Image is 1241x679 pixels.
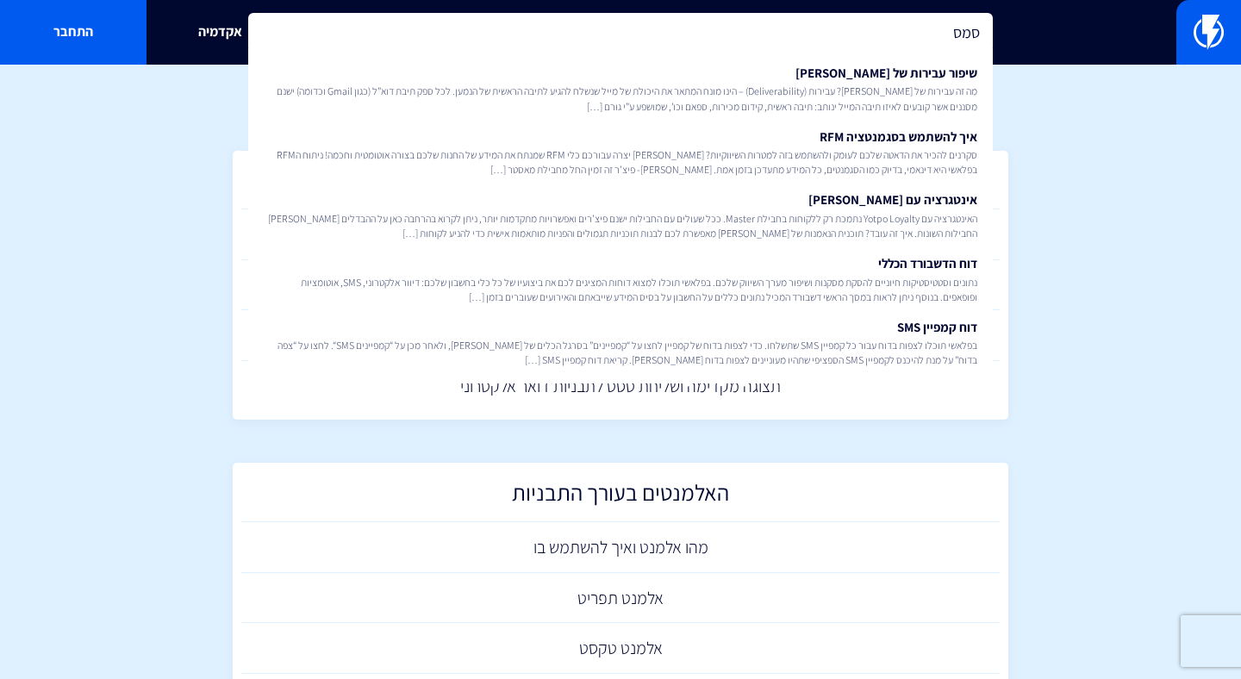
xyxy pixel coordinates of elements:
[241,623,1000,674] a: אלמנט טקסט
[248,13,993,53] input: חיפוש מהיר...
[241,522,1000,573] a: מהו אלמנט ואיך להשתמש בו
[257,57,984,121] a: שיפור עבירות של [PERSON_NAME]מה זה עבירות של [PERSON_NAME]? עבירות (Deliverability) – הינו מונח ה...
[241,310,1000,361] a: יצירה וניהול בלוקים קבועים (Widgets)
[264,147,977,177] span: סקרנים להכיר את הדאטה שלכם לעומק ולהשתמש בזה למטרות השיווקיות? [PERSON_NAME] יצרה עבורכם כלי RFM ...
[250,480,991,514] h2: האלמנטים בעורך התבניות
[241,209,1000,260] a: למה משמשות התבניות
[241,471,1000,522] a: האלמנטים בעורך התבניות
[264,84,977,113] span: מה זה עבירות של [PERSON_NAME]? עבירות (Deliverability) – הינו מונח המתאר את היכולת של מייל שנשלח ...
[241,260,1000,311] a: יצירה וניהול תבניות דואר אלקטרוני
[264,338,977,367] span: בפלאשי תוכלו לצפות בדוח עבור כל קמפיין SMS שתשלחו. כדי לצפות בדוח של קמפיין לחצו על “קמפיינים” בס...
[257,247,984,311] a: דוח הדשבורד הכללינתונים וסטטיסטיקות חיוניים להסקת מסקנות ושיפור מערך השיווק שלכם. בפלאשי תוכלו למ...
[264,275,977,304] span: נתונים וסטטיסטיקות חיוניים להסקת מסקנות ושיפור מערך השיווק שלכם. בפלאשי תוכלו למצוא דוחות המציגים...
[257,311,984,375] a: דוח קמפיין SMSבפלאשי תוכלו לצפות בדוח עבור כל קמפיין SMS שתשלחו. כדי לצפות בדוח של קמפיין לחצו על...
[264,211,977,240] span: האינטגרציה עם Yotpo Loyalty נתמכת רק ללקוחות בחבילת Master. ככל שעולים עם החבילות ישנם פיצ’רים וא...
[241,159,1000,210] a: יצירה וניהול תבניות דואר אלקטרוני
[257,184,984,247] a: אינטגרציה עם [PERSON_NAME]האינטגרציה עם Yotpo Loyalty נתמכת רק ללקוחות בחבילת Master. ככל שעולים ...
[241,573,1000,624] a: אלמנט תפריט
[257,121,984,184] a: איך להשתמש בסגמנטציה RFMסקרנים להכיר את הדאטה שלכם לעומק ולהשתמש בזה למטרות השיווקיות? [PERSON_NA...
[241,361,1000,412] a: תצוגה מקדימה ושליחת טסט לתבניות דואר אלקטרוני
